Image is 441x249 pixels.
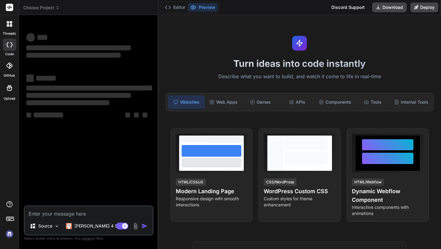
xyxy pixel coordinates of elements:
[34,113,63,117] span: ‌
[264,196,335,208] p: Custom styles for theme enhancement
[125,113,130,117] span: ‌
[4,73,15,78] label: GitHub
[26,45,131,50] span: ‌
[243,96,278,109] div: Games
[5,52,14,57] label: code
[355,96,390,109] div: Tools
[264,178,296,186] div: CSS/WordPress
[264,187,335,196] h4: WordPress Custom CSS
[168,96,205,109] div: Websites
[3,31,16,36] label: threads
[206,96,241,109] div: Web Apps
[4,96,15,101] label: Upload
[26,53,121,58] span: ‌
[26,100,109,105] span: ‌
[37,35,47,40] span: ‌
[141,223,148,229] img: icon
[142,113,147,117] span: ‌
[26,93,131,98] span: ‌
[410,2,438,12] button: Deploy
[36,76,56,81] span: ‌
[162,73,437,81] p: Describe what you want to build, and watch it come to life in real-time
[176,178,206,186] div: HTML/CSS/JS
[26,113,31,117] span: ‌
[132,223,139,230] img: attachment
[188,3,218,12] button: Preview
[328,2,368,12] div: Discord Support
[316,96,354,109] div: Components
[23,5,60,11] span: Choose Project
[352,187,424,204] h4: Dynamic Webflow Component
[54,224,59,229] img: Pick Models
[26,33,35,42] span: ‌
[372,2,407,12] button: Download
[38,223,52,229] p: Source
[176,187,247,196] h4: Modern Landing Page
[4,229,15,239] img: signin
[352,204,424,216] p: Interactive components with animations
[26,86,152,90] span: ‌
[74,223,120,229] p: [PERSON_NAME] 4 S..
[24,236,153,241] p: Always double-check its answers. Your in Bind
[66,223,72,229] img: Claude 4 Sonnet
[392,96,431,109] div: Internal Tools
[279,96,315,109] div: APIs
[352,178,384,186] div: HTML/Webflow
[134,113,139,117] span: ‌
[162,58,437,69] h1: Turn ideas into code instantly
[162,3,188,12] button: Editor
[82,236,93,240] span: privacy
[26,75,34,82] span: ‌
[176,196,247,208] p: Responsive design with smooth interactions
